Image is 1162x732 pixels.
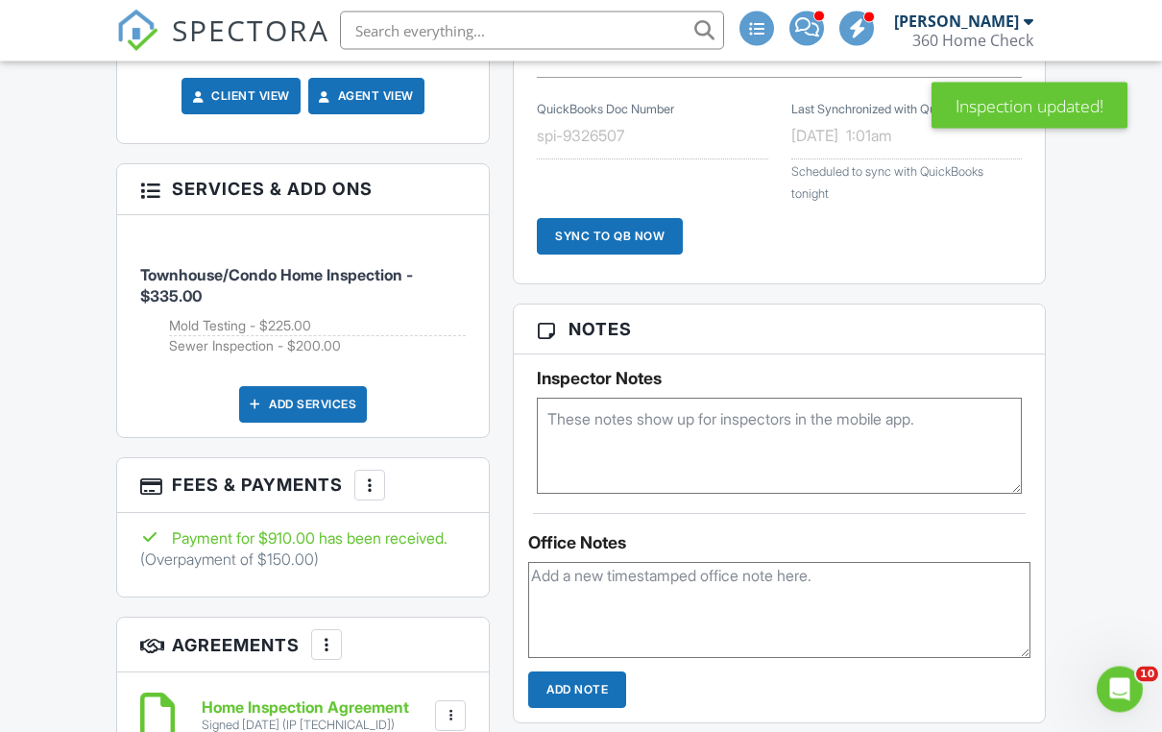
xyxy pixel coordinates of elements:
[1097,667,1143,713] iframe: Intercom live chat
[140,549,319,571] div: (Overpayment of $150.00)
[514,305,1045,355] h3: Notes
[537,102,674,119] label: QuickBooks Doc Number
[188,87,290,107] a: Client View
[239,387,367,424] div: Add Services
[140,231,466,372] li: Service: Townhouse/Condo Home Inspection
[116,26,329,66] a: SPECTORA
[140,266,413,306] span: Townhouse/Condo Home Inspection - $335.00
[528,534,1030,553] div: Office Notes
[315,87,414,107] a: Agent View
[528,672,626,709] input: Add Note
[791,165,983,201] span: Scheduled to sync with QuickBooks tonight
[140,528,466,549] div: Payment for $910.00 has been received.
[537,370,1022,389] h5: Inspector Notes
[340,12,724,50] input: Search everything...
[537,219,683,256] div: Sync to QB Now
[169,337,466,356] li: Add on: Sewer Inspection
[912,31,1033,50] div: 360 Home Check
[932,83,1127,129] div: Inspection updated!
[117,165,489,215] h3: Services & Add ons
[169,317,466,337] li: Add on: Mold Testing
[1136,667,1158,682] span: 10
[117,459,489,514] h3: Fees & Payments
[117,619,489,673] h3: Agreements
[202,700,409,718] h6: Home Inspection Agreement
[791,102,989,119] label: Last Synchronized with QuickBooks:
[894,12,1019,31] div: [PERSON_NAME]
[172,10,329,50] span: SPECTORA
[116,10,158,52] img: The Best Home Inspection Software - Spectora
